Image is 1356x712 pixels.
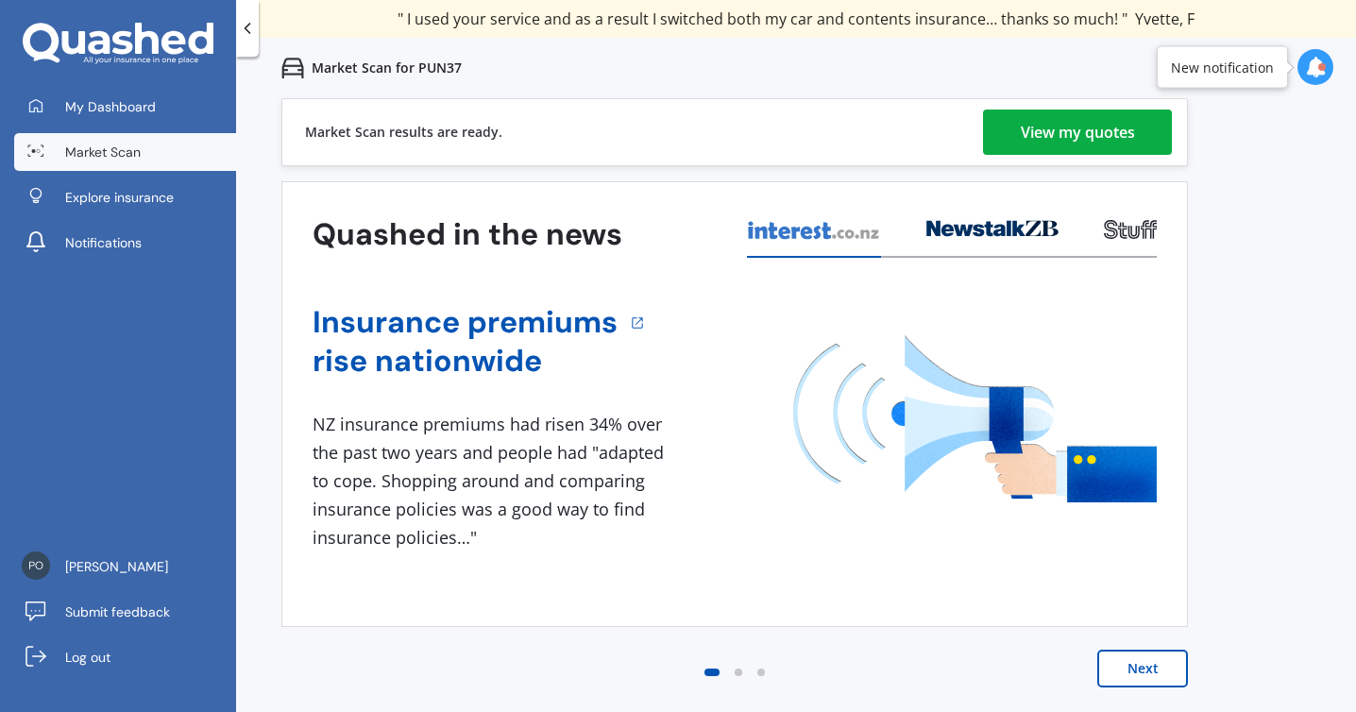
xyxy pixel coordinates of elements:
[65,143,141,161] span: Market Scan
[281,57,304,79] img: car.f15378c7a67c060ca3f3.svg
[14,88,236,126] a: My Dashboard
[983,110,1172,155] a: View my quotes
[14,593,236,631] a: Submit feedback
[305,99,502,165] div: Market Scan results are ready.
[793,335,1157,502] img: media image
[14,178,236,216] a: Explore insurance
[65,648,110,667] span: Log out
[65,602,170,621] span: Submit feedback
[65,188,174,207] span: Explore insurance
[14,224,236,262] a: Notifications
[14,638,236,676] a: Log out
[65,97,156,116] span: My Dashboard
[312,59,462,77] p: Market Scan for PUN37
[14,133,236,171] a: Market Scan
[65,557,168,576] span: [PERSON_NAME]
[22,551,50,580] img: bb4a2d8847f0028ca4ea70efb784c8fd
[313,342,618,381] a: rise nationwide
[313,303,618,342] a: Insurance premiums
[14,548,236,585] a: [PERSON_NAME]
[1171,58,1274,76] div: New notification
[1097,650,1188,687] button: Next
[1021,110,1135,155] div: View my quotes
[313,215,622,254] h3: Quashed in the news
[65,233,142,252] span: Notifications
[313,411,671,551] div: NZ insurance premiums had risen 34% over the past two years and people had "adapted to cope. Shop...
